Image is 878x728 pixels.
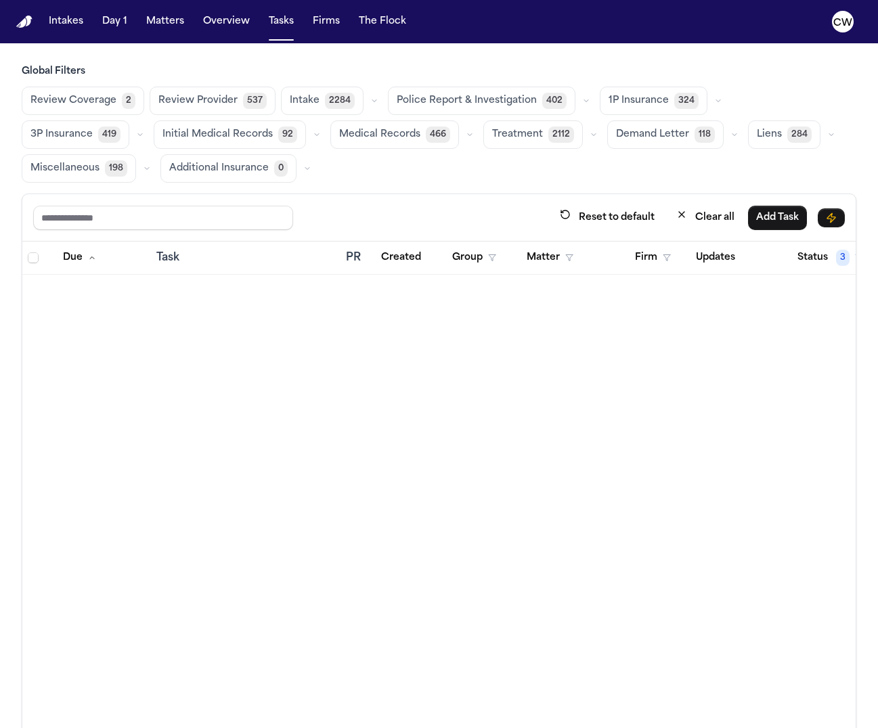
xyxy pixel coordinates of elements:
span: Liens [757,128,782,141]
span: 324 [674,93,699,109]
span: Demand Letter [616,128,689,141]
button: Status3 [789,246,871,270]
button: Created [373,246,429,270]
div: PR [346,250,362,266]
span: 198 [105,160,127,177]
button: Treatment2112 [483,120,583,149]
button: Due [55,246,104,270]
button: Demand Letter118 [607,120,724,149]
button: Review Coverage2 [22,87,144,115]
span: 92 [278,127,297,143]
button: Matters [141,9,190,34]
span: Police Report & Investigation [397,94,537,108]
span: 2 [122,93,135,109]
span: 3P Insurance [30,128,93,141]
button: Liens284 [748,120,820,149]
button: The Flock [353,9,412,34]
button: Overview [198,9,255,34]
a: Home [16,16,32,28]
span: 118 [695,127,715,143]
button: Tasks [263,9,299,34]
span: 284 [787,127,812,143]
button: Firm [627,246,679,270]
span: Review Coverage [30,94,116,108]
span: Initial Medical Records [162,128,273,141]
span: Miscellaneous [30,162,100,175]
button: Reset to default [552,205,663,230]
button: Review Provider537 [150,87,276,115]
span: Select all [28,252,39,263]
span: Treatment [492,128,543,141]
span: 466 [426,127,450,143]
button: Group [444,246,504,270]
span: Intake [290,94,320,108]
span: Medical Records [339,128,420,141]
span: 1P Insurance [609,94,669,108]
button: Matter [519,246,581,270]
button: Miscellaneous198 [22,154,136,183]
span: 2112 [548,127,574,143]
button: Police Report & Investigation402 [388,87,575,115]
span: Review Provider [158,94,238,108]
button: 3P Insurance419 [22,120,129,149]
h3: Global Filters [22,65,856,78]
span: 0 [274,160,288,177]
button: Additional Insurance0 [160,154,297,183]
img: Finch Logo [16,16,32,28]
button: 1P Insurance324 [600,87,707,115]
button: Add Task [748,206,807,230]
button: Intakes [43,9,89,34]
span: Additional Insurance [169,162,269,175]
span: 402 [542,93,567,109]
button: Updates [688,246,743,270]
button: Immediate Task [818,208,845,227]
button: Clear all [668,205,743,230]
span: 2284 [325,93,355,109]
button: Initial Medical Records92 [154,120,306,149]
span: 419 [98,127,120,143]
button: Medical Records466 [330,120,459,149]
button: Day 1 [97,9,133,34]
div: Task [156,250,335,266]
span: 537 [243,93,267,109]
button: Firms [307,9,345,34]
button: Intake2284 [281,87,364,115]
